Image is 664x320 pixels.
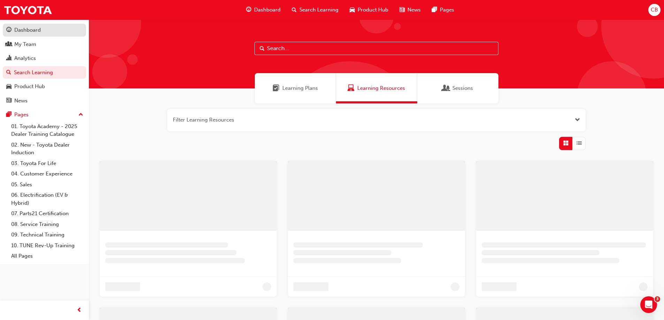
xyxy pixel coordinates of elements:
[8,169,86,179] a: 04. Customer Experience
[394,3,426,17] a: news-iconNews
[8,219,86,230] a: 08. Service Training
[8,140,86,158] a: 02. New - Toyota Dealer Induction
[3,94,86,107] a: News
[655,296,660,302] span: 3
[452,84,473,92] span: Sessions
[246,6,251,14] span: guage-icon
[14,83,45,91] div: Product Hub
[282,84,318,92] span: Learning Plans
[260,45,265,53] span: Search
[575,116,580,124] button: Open the filter
[3,24,86,37] a: Dashboard
[407,6,421,14] span: News
[77,306,82,315] span: prev-icon
[3,22,86,108] button: DashboardMy TeamAnalyticsSearch LearningProduct HubNews
[426,3,460,17] a: pages-iconPages
[14,111,29,119] div: Pages
[6,70,11,76] span: search-icon
[3,2,52,18] img: Trak
[336,73,417,103] a: Learning ResourcesLearning Resources
[6,55,12,62] span: chart-icon
[440,6,454,14] span: Pages
[6,27,12,33] span: guage-icon
[640,296,657,313] iframe: Intercom live chat
[254,42,498,55] input: Search...
[255,73,336,103] a: Learning PlansLearning Plans
[78,110,83,119] span: up-icon
[563,139,568,147] span: Grid
[648,4,661,16] button: CB
[3,108,86,121] button: Pages
[6,41,12,48] span: people-icon
[14,26,41,34] div: Dashboard
[358,6,388,14] span: Product Hub
[417,73,498,103] a: SessionsSessions
[8,240,86,251] a: 10. TUNE Rev-Up Training
[241,3,286,17] a: guage-iconDashboard
[273,84,280,92] span: Learning Plans
[14,40,36,48] div: My Team
[3,38,86,51] a: My Team
[8,251,86,262] a: All Pages
[399,6,405,14] span: news-icon
[292,6,297,14] span: search-icon
[6,84,12,90] span: car-icon
[299,6,338,14] span: Search Learning
[350,6,355,14] span: car-icon
[8,158,86,169] a: 03. Toyota For Life
[357,84,405,92] span: Learning Resources
[432,6,437,14] span: pages-icon
[3,66,86,79] a: Search Learning
[3,52,86,65] a: Analytics
[577,139,582,147] span: List
[14,97,28,105] div: News
[344,3,394,17] a: car-iconProduct Hub
[8,208,86,219] a: 07. Parts21 Certification
[286,3,344,17] a: search-iconSearch Learning
[254,6,281,14] span: Dashboard
[8,190,86,208] a: 06. Electrification (EV & Hybrid)
[651,6,658,14] span: CB
[6,98,12,104] span: news-icon
[3,80,86,93] a: Product Hub
[443,84,450,92] span: Sessions
[8,229,86,240] a: 09. Technical Training
[6,112,12,118] span: pages-icon
[8,179,86,190] a: 05. Sales
[8,121,86,140] a: 01. Toyota Academy - 2025 Dealer Training Catalogue
[14,54,36,62] div: Analytics
[348,84,354,92] span: Learning Resources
